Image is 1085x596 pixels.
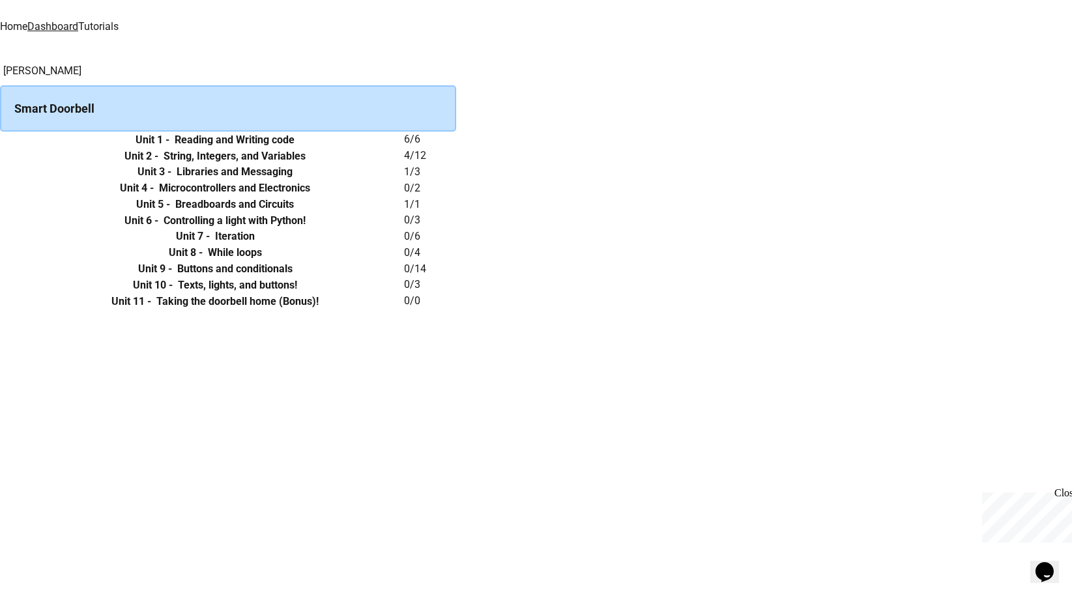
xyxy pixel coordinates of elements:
[159,180,310,196] h6: Microcontrollers and Electronics
[136,197,170,212] h6: Unit 5 -
[404,293,456,309] h6: 0 / 0
[404,212,456,228] h6: 0 / 3
[120,180,154,196] h6: Unit 4 -
[404,277,456,292] h6: 0 / 3
[404,245,456,261] h6: 0 / 4
[1030,544,1072,583] iframe: chat widget
[208,245,262,261] h6: While loops
[111,294,151,309] h6: Unit 11 -
[404,164,456,180] h6: 1 / 3
[404,132,456,147] h6: 6 / 6
[178,277,297,293] h6: Texts, lights, and buttons!
[176,229,210,244] h6: Unit 7 -
[177,261,293,277] h6: Buttons and conditionals
[404,148,456,163] h6: 4 / 12
[977,487,1072,543] iframe: chat widget
[138,261,172,277] h6: Unit 9 -
[78,20,119,33] a: Tutorials
[27,20,78,33] a: Dashboard
[156,294,319,309] h6: Taking the doorbell home (Bonus)!
[124,213,158,229] h6: Unit 6 -
[215,229,255,244] h6: Iteration
[404,197,456,212] h6: 1 / 1
[136,132,169,148] h6: Unit 1 -
[3,63,456,79] h6: [PERSON_NAME]
[124,149,158,164] h6: Unit 2 -
[133,277,173,293] h6: Unit 10 -
[404,229,456,244] h6: 0 / 6
[175,197,294,212] h6: Breadboards and Circuits
[137,164,171,180] h6: Unit 3 -
[5,5,90,83] div: Chat with us now!Close
[404,261,456,277] h6: 0 / 14
[175,132,295,148] h6: Reading and Writing code
[177,164,293,180] h6: Libraries and Messaging
[404,180,456,196] h6: 0 / 2
[164,213,306,229] h6: Controlling a light with Python!
[164,149,306,164] h6: String, Integers, and Variables
[169,245,203,261] h6: Unit 8 -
